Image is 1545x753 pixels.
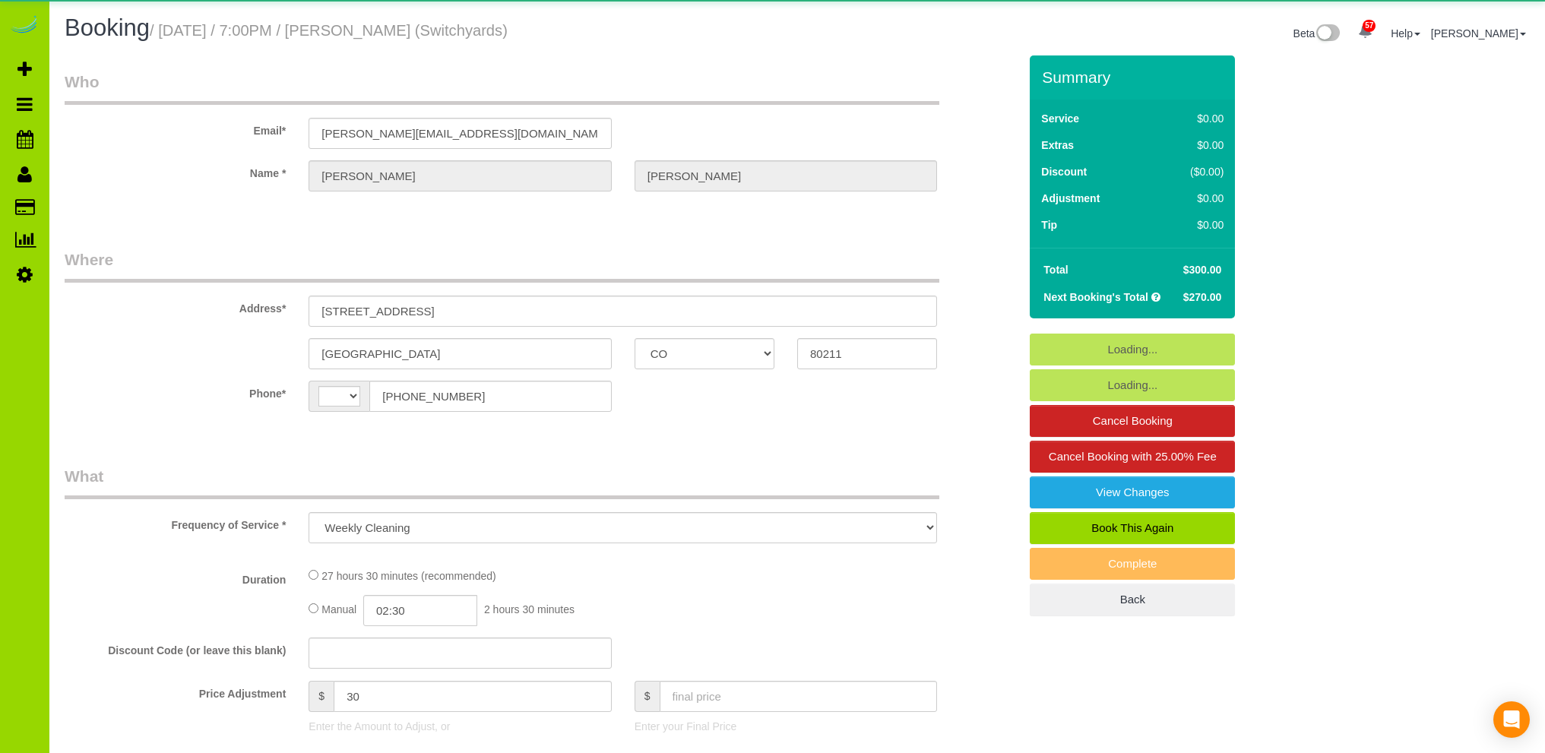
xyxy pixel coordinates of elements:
div: $0.00 [1158,138,1224,153]
span: Cancel Booking with 25.00% Fee [1049,450,1217,463]
span: Booking [65,14,150,41]
input: Email* [309,118,611,149]
div: $0.00 [1158,217,1224,233]
input: Phone* [369,381,611,412]
small: / [DATE] / 7:00PM / [PERSON_NAME] (Switchyards) [150,22,508,39]
label: Phone* [53,381,297,401]
div: ($0.00) [1158,164,1224,179]
label: Name * [53,160,297,181]
p: Enter your Final Price [635,719,937,734]
img: Automaid Logo [9,15,40,36]
label: Duration [53,567,297,587]
a: Cancel Booking [1030,405,1235,437]
label: Adjustment [1041,191,1100,206]
span: $ [635,681,660,712]
a: Beta [1293,27,1341,40]
span: $300.00 [1183,264,1222,276]
label: Discount Code (or leave this blank) [53,638,297,658]
a: Back [1030,584,1235,615]
label: Service [1041,111,1079,126]
span: 2 hours 30 minutes [484,603,575,615]
span: 57 [1363,20,1376,32]
input: Zip Code* [797,338,937,369]
label: Tip [1041,217,1057,233]
div: $0.00 [1158,191,1224,206]
a: [PERSON_NAME] [1431,27,1526,40]
strong: Next Booking's Total [1043,291,1148,303]
a: Help [1391,27,1420,40]
legend: What [65,465,939,499]
div: Open Intercom Messenger [1493,701,1530,738]
div: $0.00 [1158,111,1224,126]
input: City* [309,338,611,369]
input: final price [660,681,938,712]
legend: Who [65,71,939,105]
label: Frequency of Service * [53,512,297,533]
a: View Changes [1030,476,1235,508]
span: $ [309,681,334,712]
label: Discount [1041,164,1087,179]
a: Cancel Booking with 25.00% Fee [1030,441,1235,473]
label: Address* [53,296,297,316]
label: Extras [1041,138,1074,153]
span: 27 hours 30 minutes (recommended) [321,570,496,582]
input: Last Name* [635,160,937,191]
p: Enter the Amount to Adjust, or [309,719,611,734]
label: Email* [53,118,297,138]
input: First Name* [309,160,611,191]
span: Manual [321,603,356,615]
img: New interface [1315,24,1340,44]
span: $270.00 [1183,291,1222,303]
legend: Where [65,248,939,283]
a: Book This Again [1030,512,1235,544]
h3: Summary [1042,68,1227,86]
a: 57 [1350,15,1380,49]
label: Price Adjustment [53,681,297,701]
strong: Total [1043,264,1068,276]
